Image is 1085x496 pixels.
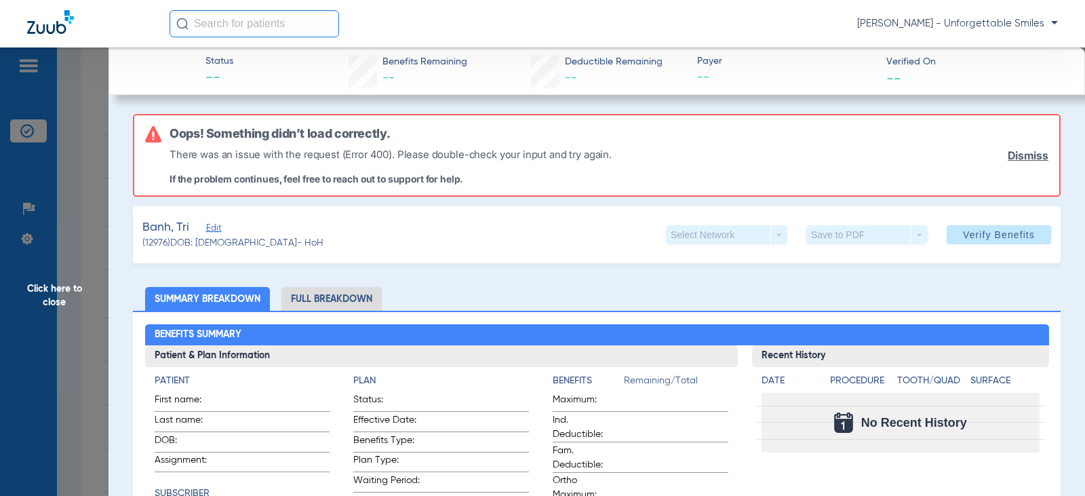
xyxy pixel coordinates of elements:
[205,54,233,69] span: Status
[155,434,221,452] span: DOB:
[155,393,221,411] span: First name:
[697,54,874,69] span: Payer
[762,374,818,388] h4: Date
[970,374,1039,393] app-breakdown-title: Surface
[861,416,967,430] span: No Recent History
[142,219,189,236] span: Banh, Tri
[170,126,390,141] h6: Oops! Something didn’t load correctly.
[155,453,221,472] span: Assignment:
[205,69,233,88] span: --
[353,434,420,452] span: Benefits Type:
[170,10,339,37] input: Search for patients
[553,444,619,472] span: Fam. Deductible:
[170,173,612,185] p: If the problem continues, feel free to reach out to support for help.
[834,413,853,433] img: Calendar
[206,223,218,236] span: Edit
[565,55,663,69] span: Deductible Remaining
[353,374,529,388] h4: Plan
[553,374,624,393] app-breakdown-title: Benefits
[170,147,612,162] p: There was an issue with the request (Error 400). Please double-check your input and try again.
[1008,149,1048,162] a: Dismiss
[830,374,892,393] app-breakdown-title: Procedure
[155,374,330,388] h4: Patient
[697,69,874,86] span: --
[353,413,420,432] span: Effective Date:
[553,393,619,411] span: Maximum:
[353,474,420,492] span: Waiting Period:
[752,345,1048,367] h3: Recent History
[27,10,74,34] img: Zuub Logo
[897,374,966,393] app-breakdown-title: Tooth/Quad
[145,287,270,311] li: Summary Breakdown
[382,55,467,69] span: Benefits Remaining
[624,374,728,393] span: Remaining/Total
[353,453,420,472] span: Plan Type:
[142,236,323,250] span: (12976) DOB: [DEMOGRAPHIC_DATA] - HoH
[155,413,221,432] span: Last name:
[145,345,738,367] h3: Patient & Plan Information
[947,225,1051,244] button: Verify Benefits
[145,126,161,142] img: error-icon
[353,393,420,411] span: Status:
[176,18,189,30] img: Search Icon
[830,374,892,388] h4: Procedure
[886,55,1063,69] span: Verified On
[963,229,1035,240] span: Verify Benefits
[897,374,966,388] h4: Tooth/Quad
[553,413,619,442] span: Ind. Deductible:
[762,374,818,393] app-breakdown-title: Date
[281,287,382,311] li: Full Breakdown
[145,324,1049,346] h2: Benefits Summary
[970,374,1039,388] h4: Surface
[857,17,1058,31] span: [PERSON_NAME] - Unforgettable Smiles
[382,72,395,84] span: --
[886,71,901,85] span: --
[565,72,577,84] span: --
[553,374,624,388] h4: Benefits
